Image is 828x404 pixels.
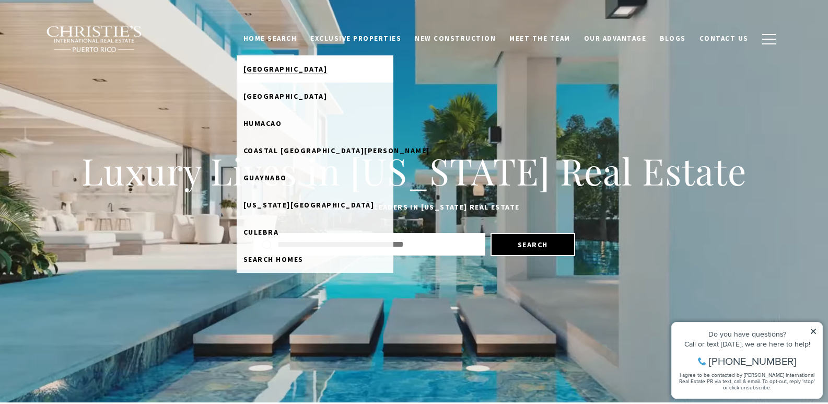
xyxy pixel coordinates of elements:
button: button [755,24,783,54]
span: Our Advantage [584,34,647,43]
span: Contact Us [699,34,749,43]
div: Do you have questions? [11,24,151,31]
a: Exclusive Properties [304,29,408,49]
a: Our Advantage [577,29,654,49]
div: Call or text [DATE], we are here to help! [11,33,151,41]
a: Meet the Team [503,29,577,49]
span: Blogs [660,34,686,43]
a: Home Search [237,29,304,49]
a: Blogs [653,29,693,49]
span: [US_STATE][GEOGRAPHIC_DATA] [243,200,375,210]
a: Search Homes [237,246,393,273]
button: Search [491,233,575,256]
span: I agree to be contacted by [PERSON_NAME] International Real Estate PR via text, call & email. To ... [13,64,149,84]
span: [PHONE_NUMBER] [43,49,130,60]
span: Exclusive Properties [310,34,401,43]
h1: Luxury Lives in [US_STATE] Real Estate [75,148,754,194]
p: Work with the leaders in [US_STATE] Real Estate [75,201,754,214]
a: Coastal [GEOGRAPHIC_DATA][PERSON_NAME] [237,137,393,164]
span: Search Homes [243,255,304,264]
span: [GEOGRAPHIC_DATA] [243,64,328,74]
a: [GEOGRAPHIC_DATA] [237,55,393,83]
span: [GEOGRAPHIC_DATA] [243,91,328,101]
span: Guaynabo [243,173,287,182]
span: Coastal [GEOGRAPHIC_DATA][PERSON_NAME] [243,146,430,155]
a: Guaynabo [237,164,393,191]
img: Christie's International Real Estate black text logo [46,26,143,53]
a: Culebra [237,218,393,246]
a: Humacao [237,110,393,137]
span: Culebra [243,227,279,237]
a: New Construction [408,29,503,49]
span: Humacao [243,119,282,128]
a: [US_STATE][GEOGRAPHIC_DATA] [237,191,393,218]
a: [GEOGRAPHIC_DATA] [237,83,393,110]
span: New Construction [415,34,496,43]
